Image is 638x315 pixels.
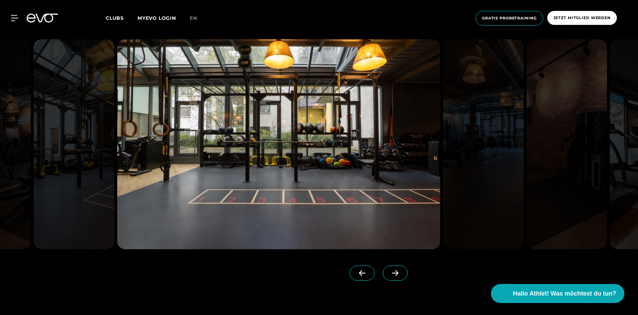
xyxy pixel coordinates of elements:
img: evofitness [33,39,114,249]
img: evofitness [117,39,440,249]
a: en [190,14,205,22]
button: Hallo Athlet! Was möchtest du tun? [491,284,624,303]
a: MYEVO LOGIN [137,15,176,21]
a: Clubs [106,15,137,21]
img: evofitness [443,39,524,249]
span: Gratis Probetraining [482,15,537,21]
span: en [190,15,197,21]
a: Jetzt Mitglied werden [545,11,619,26]
a: Gratis Probetraining [474,11,545,26]
span: Jetzt Mitglied werden [553,15,611,21]
span: Hallo Athlet! Was möchtest du tun? [513,289,616,298]
img: evofitness [526,39,607,249]
span: Clubs [106,15,124,21]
